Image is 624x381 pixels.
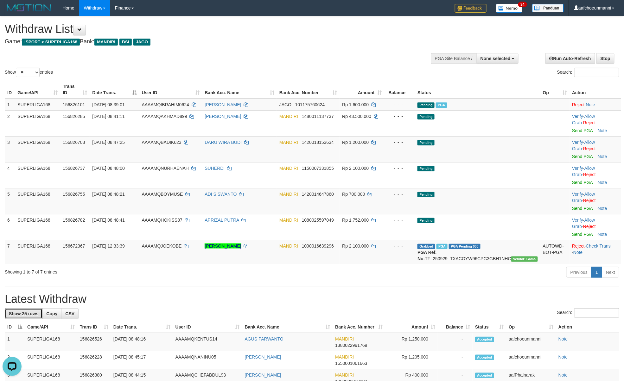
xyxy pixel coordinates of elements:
span: Rp 2.100.000 [342,243,369,249]
td: SUPERLIGA168 [15,188,60,214]
td: 5 [5,188,15,214]
td: aafchoeunmanni [506,333,556,351]
span: Copy 1480011137737 to clipboard [302,114,334,119]
span: Marked by aafchoeunmanni [436,102,447,108]
span: Rp 1.600.000 [342,102,369,107]
td: · [570,99,621,111]
span: Copy 1420018153634 to clipboard [302,140,334,145]
span: 156826737 [63,166,85,171]
a: Allow Grab [572,218,595,229]
td: 1 [5,333,25,351]
span: BSI [119,39,132,46]
span: Rp 2.100.000 [342,166,369,171]
span: [DATE] 08:39:01 [92,102,124,107]
a: Reject [583,172,596,177]
th: Trans ID: activate to sort column ascending [77,321,111,333]
td: · · [570,214,621,240]
span: AAAAMQIBRAHIM0624 [142,102,189,107]
th: ID [5,81,15,99]
td: [DATE] 08:48:16 [111,333,173,351]
td: SUPERLIGA168 [15,136,60,162]
span: [DATE] 08:48:41 [92,218,124,223]
span: Rp 700.000 [342,192,365,197]
span: 156826703 [63,140,85,145]
input: Search: [574,308,619,318]
span: 156826782 [63,218,85,223]
th: Amount: activate to sort column ascending [340,81,384,99]
td: aafchoeunmanni [506,351,556,369]
th: User ID: activate to sort column ascending [139,81,202,99]
span: Copy 1380022991769 to clipboard [335,343,367,348]
span: 156826101 [63,102,85,107]
td: 4 [5,162,15,188]
td: AAAAMQNANINU05 [173,351,242,369]
td: SUPERLIGA168 [15,240,60,264]
th: Bank Acc. Number: activate to sort column ascending [333,321,385,333]
span: MANDIRI [335,354,354,359]
a: [PERSON_NAME] [205,114,241,119]
div: - - - [387,217,412,223]
img: MOTION_logo.png [5,3,53,13]
a: ADI SISWANTO [205,192,237,197]
a: Note [598,206,607,211]
td: 7 [5,240,15,264]
span: MANDIRI [279,166,298,171]
span: ISPORT > SUPERLIGA168 [22,39,80,46]
span: Pending [417,114,435,120]
button: Open LiveChat chat widget [3,3,22,22]
a: Send PGA [572,128,593,133]
span: Copy [46,311,57,316]
a: Reject [583,224,596,229]
span: AAAAMQBADIK623 [142,140,181,145]
span: · [572,140,595,151]
a: Reject [583,198,596,203]
td: [DATE] 08:45:17 [111,351,173,369]
a: Note [558,336,568,341]
span: Copy 1090016639296 to clipboard [302,243,334,249]
span: 156826285 [63,114,85,119]
span: Accepted [475,355,494,360]
a: Show 25 rows [5,308,42,319]
span: Accepted [475,337,494,342]
td: - [438,351,473,369]
span: MANDIRI [279,218,298,223]
a: Allow Grab [572,192,595,203]
span: PGA Pending [449,244,481,249]
span: MANDIRI [335,336,354,341]
span: · [572,114,595,125]
a: Verify [572,114,583,119]
span: CSV [65,311,74,316]
a: Allow Grab [572,140,595,151]
button: None selected [476,53,519,64]
span: [DATE] 08:47:25 [92,140,124,145]
span: [DATE] 08:48:00 [92,166,124,171]
span: AAAAMQAKHMAD899 [142,114,187,119]
td: · · [570,162,621,188]
span: JAGO [133,39,150,46]
a: Verify [572,140,583,145]
span: Pending [417,166,435,171]
span: Rp 43.500.000 [342,114,371,119]
span: Pending [417,218,435,223]
th: Balance [384,81,415,99]
img: Feedback.jpg [455,4,487,13]
td: 6 [5,214,15,240]
select: Showentries [16,68,40,77]
td: 156826228 [77,351,111,369]
a: SUHERDI [205,166,225,171]
a: Send PGA [572,180,593,185]
label: Search: [557,68,619,77]
a: [PERSON_NAME] [245,354,281,359]
th: Bank Acc. Name: activate to sort column ascending [202,81,277,99]
th: Status: activate to sort column ascending [473,321,506,333]
div: - - - [387,165,412,171]
a: Note [558,372,568,378]
span: Rp 1.752.000 [342,218,369,223]
span: · [572,166,595,177]
td: 156826526 [77,333,111,351]
span: Copy 1650001061663 to clipboard [335,361,367,366]
td: SUPERLIGA168 [25,351,77,369]
span: Rp 1.200.000 [342,140,369,145]
th: Date Trans.: activate to sort column descending [90,81,139,99]
b: PGA Ref. No: [417,250,436,261]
